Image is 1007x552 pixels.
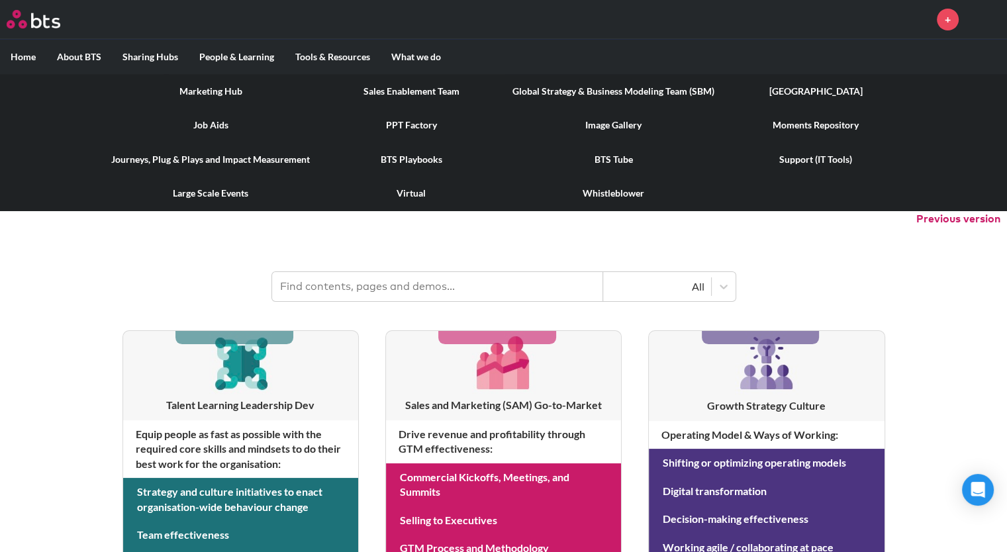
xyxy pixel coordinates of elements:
[969,3,1000,35] img: Stephanie Reynolds
[189,40,285,74] label: People & Learning
[123,398,358,412] h3: Talent Learning Leadership Dev
[386,420,621,463] h4: Drive revenue and profitability through GTM effectiveness :
[472,331,535,394] img: [object Object]
[937,9,959,30] a: +
[649,398,884,413] h3: Growth Strategy Culture
[649,421,884,449] h4: Operating Model & Ways of Working :
[386,398,621,412] h3: Sales and Marketing (SAM) Go-to-Market
[735,331,798,394] img: [object Object]
[962,474,994,506] div: Open Intercom Messenger
[969,3,1000,35] a: Profile
[209,331,272,394] img: [object Object]
[123,420,358,478] h4: Equip people as fast as possible with the required core skills and mindsets to do their best work...
[7,10,85,28] a: Go home
[916,212,1000,226] button: Previous version
[381,40,452,74] label: What we do
[272,272,603,301] input: Find contents, pages and demos...
[7,10,60,28] img: BTS Logo
[285,40,381,74] label: Tools & Resources
[112,40,189,74] label: Sharing Hubs
[610,279,704,294] div: All
[46,40,112,74] label: About BTS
